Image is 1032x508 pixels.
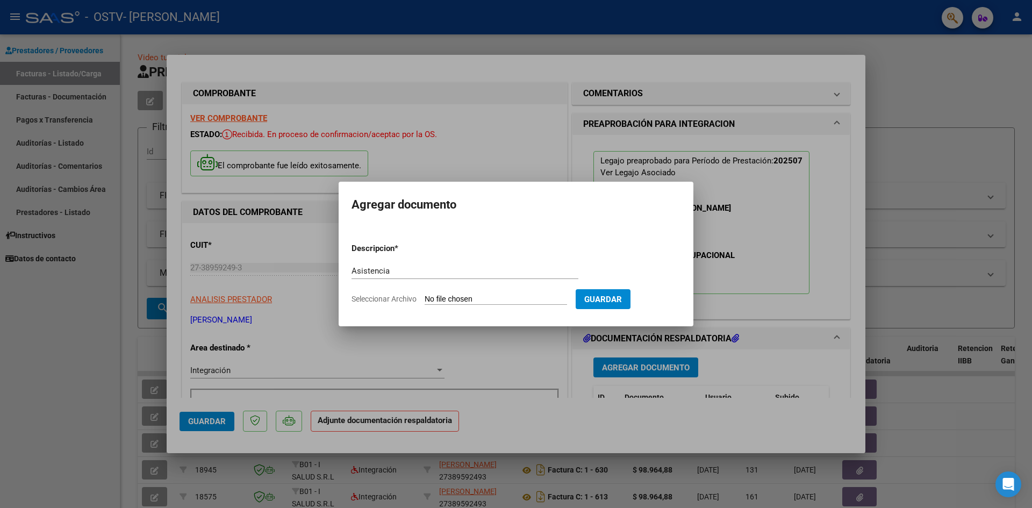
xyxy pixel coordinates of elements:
[576,289,630,309] button: Guardar
[352,195,680,215] h2: Agregar documento
[995,471,1021,497] div: Open Intercom Messenger
[584,295,622,304] span: Guardar
[352,295,417,303] span: Seleccionar Archivo
[352,242,450,255] p: Descripcion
